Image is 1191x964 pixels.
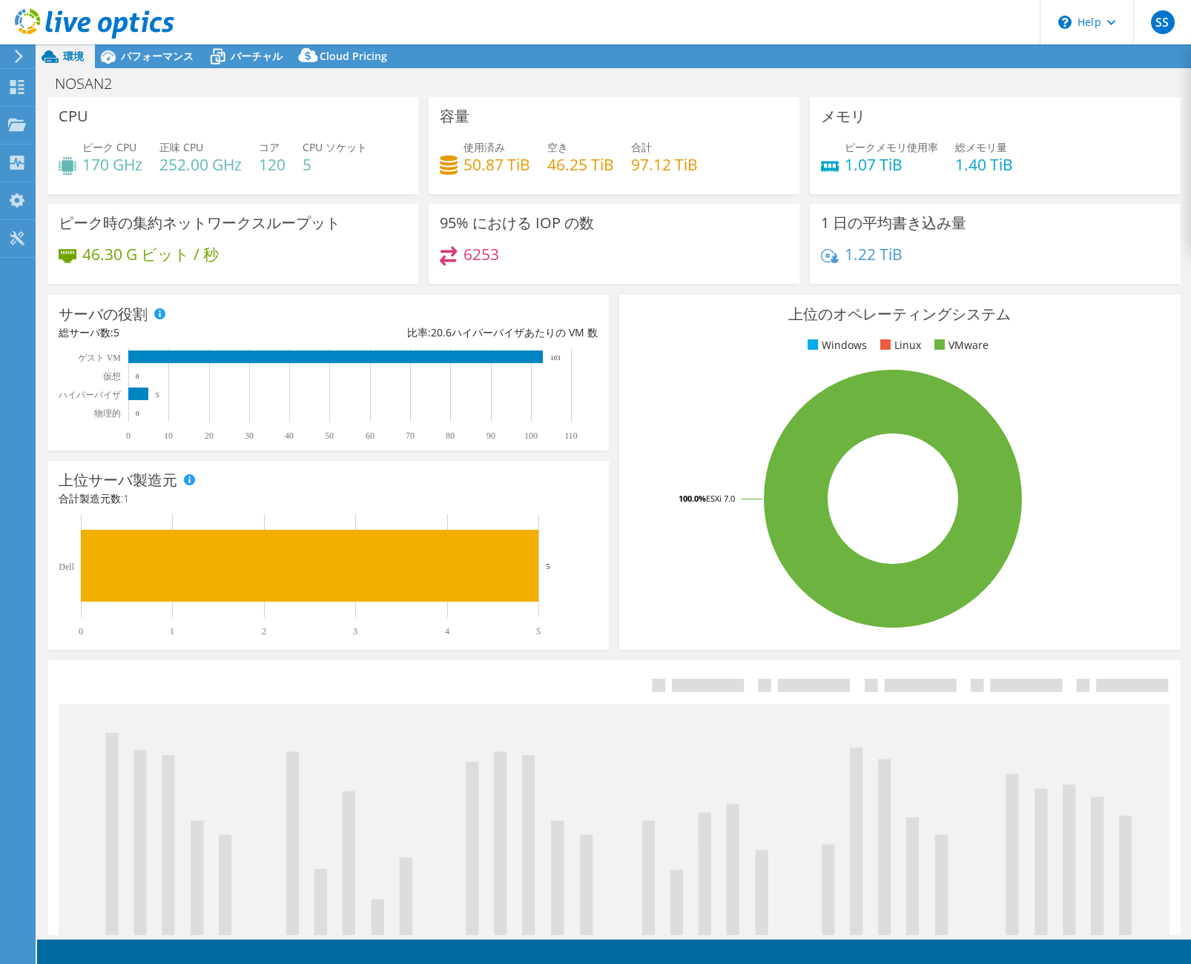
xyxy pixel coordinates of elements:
[804,337,867,353] li: Windows
[285,431,294,441] text: 40
[113,325,119,339] span: 5
[328,325,597,341] div: 比率: ハイパーバイザあたりの VM 数
[931,337,989,353] li: VMware
[546,562,550,571] text: 5
[82,156,142,173] h4: 170 GHz
[245,431,254,441] text: 30
[446,431,455,441] text: 80
[123,491,129,505] span: 1
[631,140,652,154] span: 合計
[536,626,541,636] text: 5
[845,140,938,154] span: ピークメモリ使用率
[262,626,266,636] text: 2
[955,156,1013,173] h4: 1.40 TiB
[59,325,328,341] div: 総サーバ数:
[821,215,966,231] h3: 1 日の平均書き込み量
[440,215,594,231] h3: 95% における IOP の数
[136,373,139,380] text: 0
[170,626,174,636] text: 1
[79,626,83,636] text: 0
[82,246,219,262] h4: 46.30 G ビット / 秒
[59,215,340,231] h3: ピーク時の集約ネットワークスループット
[547,156,614,173] h4: 46.25 TiB
[1058,16,1072,29] svg: \n
[164,431,173,441] text: 10
[524,431,538,441] text: 100
[303,140,367,154] span: CPU ソケット
[259,140,280,154] span: コア
[102,371,121,382] text: 仮想
[59,306,148,322] h3: サーバの役割
[205,431,214,441] text: 20
[550,354,561,362] text: 103
[82,140,136,154] span: ピーク CPU
[259,156,286,173] h4: 120
[156,391,159,399] text: 5
[547,140,568,154] span: 空き
[159,156,242,173] h4: 252.00 GHz
[58,390,121,400] text: ハイパーバイザ
[706,493,735,504] tspan: ESXi 7.0
[59,562,74,572] text: Dell
[877,337,921,353] li: Linux
[821,108,865,124] h3: メモリ
[630,306,1169,322] h3: 上位のオペレーティングシステム
[564,431,578,441] text: 110
[63,49,84,63] span: 環境
[121,49,194,63] span: パフォーマンス
[126,431,131,441] text: 0
[679,493,706,504] tspan: 100.0%
[845,246,903,262] h4: 1.22 TiB
[231,49,283,63] span: バーチャル
[78,353,122,363] text: ゲスト VM
[366,431,375,441] text: 60
[463,156,530,173] h4: 50.87 TiB
[48,76,135,92] h1: NOSAN2
[1151,10,1175,34] span: SS
[59,472,177,488] h3: 上位サーバ製造元
[440,108,469,124] h3: 容量
[431,325,452,339] span: 20.6
[94,408,121,419] text: 物理的
[463,246,499,262] h4: 6253
[59,108,88,124] h3: CPU
[353,626,357,636] text: 3
[463,140,505,154] span: 使用済み
[631,156,698,173] h4: 97.12 TiB
[486,431,495,441] text: 90
[303,156,367,173] h4: 5
[320,49,387,63] span: Cloud Pricing
[406,431,415,441] text: 70
[325,431,334,441] text: 50
[845,156,938,173] h4: 1.07 TiB
[136,410,139,417] text: 0
[445,626,449,636] text: 4
[159,140,203,154] span: 正味 CPU
[59,491,598,507] h4: 合計製造元数:
[955,140,1007,154] span: 総メモリ量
